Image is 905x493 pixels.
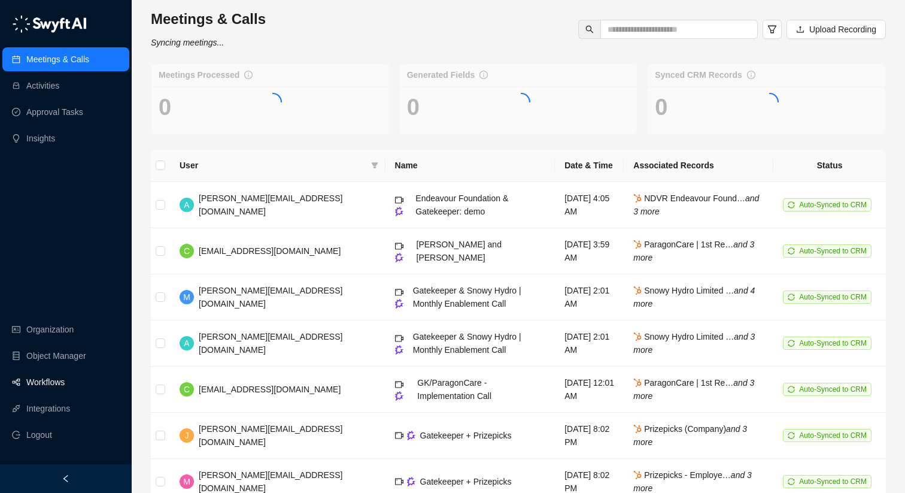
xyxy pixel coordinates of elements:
span: Endeavour Foundation & Gatekeeper: demo [415,193,508,216]
span: Gatekeeper & Snowy Hydro | Monthly Enablement Call [413,286,521,308]
a: Insights [26,126,55,150]
img: gong-Dwh8HbPa.png [395,299,403,308]
span: filter [371,162,378,169]
a: Activities [26,74,59,98]
img: gong-Dwh8HbPa.png [395,391,403,400]
span: [PERSON_NAME][EMAIL_ADDRESS][DOMAIN_NAME] [199,193,342,216]
img: gong-Dwh8HbPa.png [395,345,403,354]
i: and 4 more [633,286,755,308]
img: gong-Dwh8HbPa.png [395,253,403,262]
span: Auto-Synced to CRM [799,431,867,440]
img: gong-Dwh8HbPa.png [407,431,415,440]
span: sync [788,201,795,208]
span: Snowy Hydro Limited … [633,286,755,308]
span: video-camera [395,477,403,486]
span: Logout [26,423,52,447]
span: left [62,474,70,483]
i: and 3 more [633,193,759,216]
span: sync [788,386,795,393]
span: sync [788,247,795,255]
span: filter [369,156,381,174]
span: User [180,159,366,172]
span: video-camera [395,242,403,250]
i: and 3 more [633,424,747,447]
i: and 3 more [633,332,755,355]
i: and 3 more [633,470,752,493]
span: Gatekeeper & Snowy Hydro | Monthly Enablement Call [413,332,521,355]
td: [DATE] 4:05 AM [555,182,624,228]
img: gong-Dwh8HbPa.png [407,477,415,486]
span: sync [788,294,795,301]
button: Upload Recording [786,20,886,39]
span: video-camera [395,196,403,204]
td: [DATE] 3:59 AM [555,228,624,274]
span: loading [759,92,781,113]
th: Status [773,149,886,182]
span: ParagonCare | 1st Re… [633,240,754,262]
th: Date & Time [555,149,624,182]
span: video-camera [395,288,403,297]
span: upload [796,25,804,34]
span: sync [788,432,795,439]
th: Name [385,149,555,182]
span: video-camera [395,380,403,389]
span: [EMAIL_ADDRESS][DOMAIN_NAME] [199,385,341,394]
td: [DATE] 8:02 PM [555,413,624,459]
span: C [184,244,190,258]
i: Syncing meetings... [151,38,224,47]
a: Integrations [26,397,70,421]
span: J [185,429,189,442]
span: logout [12,431,20,439]
h3: Meetings & Calls [151,10,266,29]
td: [DATE] 2:01 AM [555,320,624,367]
span: sync [788,478,795,485]
span: Auto-Synced to CRM [799,385,867,394]
i: and 3 more [633,240,754,262]
span: Auto-Synced to CRM [799,247,867,255]
img: gong-Dwh8HbPa.png [395,207,403,216]
img: logo-05li4sbe.png [12,15,87,33]
span: [PERSON_NAME][EMAIL_ADDRESS][DOMAIN_NAME] [199,470,342,493]
span: Upload Recording [809,23,876,36]
span: M [183,291,190,304]
span: [PERSON_NAME][EMAIL_ADDRESS][DOMAIN_NAME] [199,332,342,355]
span: Gatekeeper + Prizepicks [420,431,512,440]
span: [PERSON_NAME][EMAIL_ADDRESS][DOMAIN_NAME] [199,424,342,447]
span: Prizepicks (Company) [633,424,747,447]
a: Meetings & Calls [26,47,89,71]
span: NDVR Endeavour Found… [633,193,759,216]
span: search [585,25,594,34]
span: Gatekeeper + Prizepicks [420,477,512,486]
span: [PERSON_NAME][EMAIL_ADDRESS][DOMAIN_NAME] [199,286,342,308]
span: A [184,337,189,350]
span: sync [788,340,795,347]
span: Auto-Synced to CRM [799,477,867,486]
span: video-camera [395,334,403,343]
span: GK/ParagonCare - Implementation Call [417,378,491,401]
span: [EMAIL_ADDRESS][DOMAIN_NAME] [199,246,341,256]
span: loading [263,92,284,113]
span: Snowy Hydro Limited … [633,332,755,355]
span: C [184,383,190,396]
span: A [184,198,189,211]
span: video-camera [395,431,403,440]
i: and 3 more [633,378,754,401]
span: [PERSON_NAME] and [PERSON_NAME] [417,240,502,262]
span: Auto-Synced to CRM [799,339,867,347]
span: Prizepicks - Employe… [633,470,752,493]
span: Auto-Synced to CRM [799,293,867,301]
a: Approval Tasks [26,100,83,124]
a: Organization [26,317,74,341]
span: filter [767,25,777,34]
td: [DATE] 12:01 AM [555,367,624,413]
th: Associated Records [624,149,773,182]
span: loading [511,92,532,113]
td: [DATE] 2:01 AM [555,274,624,320]
span: M [183,475,190,488]
span: ParagonCare | 1st Re… [633,378,754,401]
span: Auto-Synced to CRM [799,201,867,209]
a: Workflows [26,370,65,394]
a: Object Manager [26,344,86,368]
